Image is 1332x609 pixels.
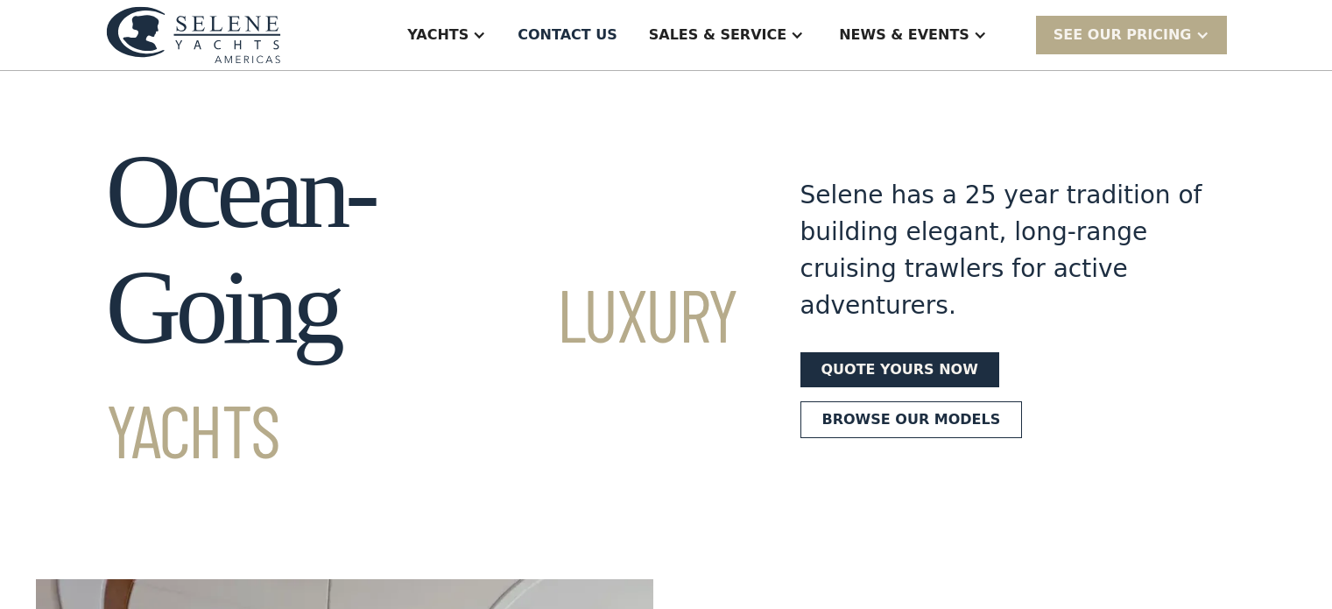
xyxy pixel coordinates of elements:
div: Contact US [518,25,617,46]
span: Luxury Yachts [106,269,737,473]
a: Browse our models [800,401,1023,438]
div: Yachts [407,25,469,46]
h1: Ocean-Going [106,134,737,481]
div: Sales & Service [649,25,786,46]
img: logo [106,6,281,63]
div: SEE Our Pricing [1036,16,1227,53]
div: SEE Our Pricing [1054,25,1192,46]
a: Quote yours now [800,352,999,387]
div: News & EVENTS [839,25,969,46]
div: Selene has a 25 year tradition of building elegant, long-range cruising trawlers for active adven... [800,177,1203,324]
